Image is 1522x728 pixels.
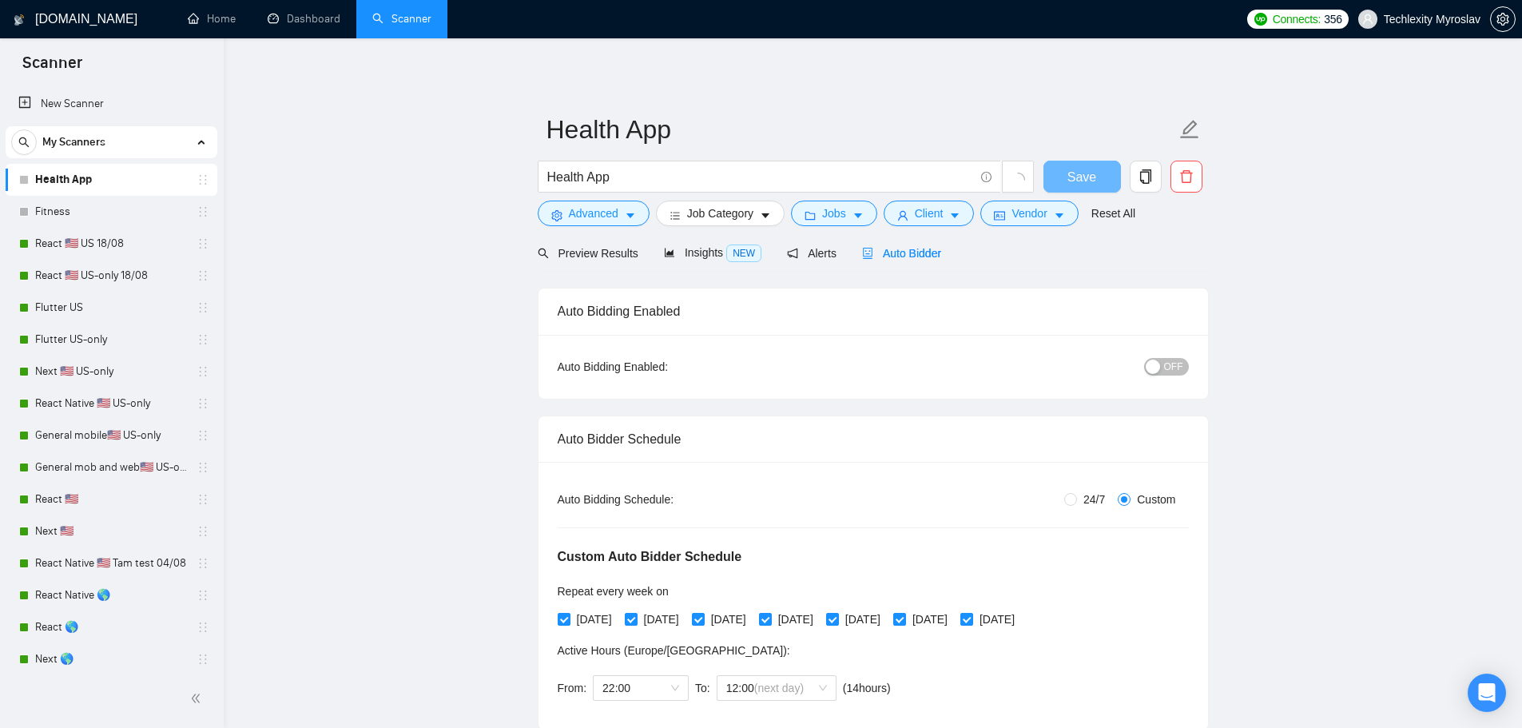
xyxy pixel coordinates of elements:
[35,547,187,579] a: React Native 🇺🇸 Tam test 04/08
[10,51,95,85] span: Scanner
[197,205,209,218] span: holder
[42,126,105,158] span: My Scanners
[197,333,209,346] span: holder
[546,109,1176,149] input: Scanner name...
[1490,6,1516,32] button: setting
[754,682,804,694] span: (next day)
[1011,173,1025,187] span: loading
[538,247,638,260] span: Preview Results
[805,209,816,221] span: folder
[625,209,636,221] span: caret-down
[551,209,562,221] span: setting
[197,301,209,314] span: holder
[1491,13,1515,26] span: setting
[670,209,681,221] span: bars
[915,205,944,222] span: Client
[602,676,679,700] span: 22:00
[35,515,187,547] a: Next 🇺🇸
[35,483,187,515] a: React 🇺🇸
[570,611,618,628] span: [DATE]
[35,388,187,420] a: React Native 🇺🇸 US-only
[558,358,768,376] div: Auto Bidding Enabled:
[664,247,675,258] span: area-chart
[197,461,209,474] span: holder
[1131,169,1161,184] span: copy
[558,416,1189,462] div: Auto Bidder Schedule
[197,557,209,570] span: holder
[1077,491,1111,508] span: 24/7
[791,201,877,226] button: folderJobscaret-down
[1170,161,1202,193] button: delete
[1067,167,1096,187] span: Save
[35,324,187,356] a: Flutter US-only
[35,228,187,260] a: React 🇺🇸 US 18/08
[538,201,650,226] button: settingAdvancedcaret-down
[787,247,837,260] span: Alerts
[6,88,217,120] li: New Scanner
[197,365,209,378] span: holder
[197,237,209,250] span: holder
[1171,169,1202,184] span: delete
[188,12,236,26] a: homeHome
[1490,13,1516,26] a: setting
[14,7,25,33] img: logo
[1164,358,1183,376] span: OFF
[980,201,1078,226] button: idcardVendorcaret-down
[558,585,669,598] span: Repeat every week on
[197,173,209,186] span: holder
[687,205,753,222] span: Job Category
[884,201,975,226] button: userClientcaret-down
[981,172,991,182] span: info-circle
[12,137,36,148] span: search
[558,491,768,508] div: Auto Bidding Schedule:
[35,420,187,452] a: General mobile🇺🇸 US-only
[760,209,771,221] span: caret-down
[558,682,587,694] span: From:
[558,547,742,567] h5: Custom Auto Bidder Schedule
[787,248,798,259] span: notification
[656,201,785,226] button: barsJob Categorycaret-down
[197,493,209,506] span: holder
[197,429,209,442] span: holder
[268,12,340,26] a: dashboardDashboard
[973,611,1021,628] span: [DATE]
[1131,491,1182,508] span: Custom
[558,644,790,657] span: Active Hours ( Europe/[GEOGRAPHIC_DATA] ):
[852,209,864,221] span: caret-down
[569,205,618,222] span: Advanced
[197,621,209,634] span: holder
[862,248,873,259] span: robot
[1324,10,1341,28] span: 356
[726,245,761,262] span: NEW
[35,643,187,675] a: Next 🌎
[558,288,1189,334] div: Auto Bidding Enabled
[35,196,187,228] a: Fitness
[35,452,187,483] a: General mob and web🇺🇸 US-only - to be done
[35,579,187,611] a: React Native 🌎
[994,209,1005,221] span: idcard
[197,653,209,666] span: holder
[1054,209,1065,221] span: caret-down
[638,611,685,628] span: [DATE]
[547,167,974,187] input: Search Freelance Jobs...
[705,611,753,628] span: [DATE]
[1043,161,1121,193] button: Save
[197,589,209,602] span: holder
[1130,161,1162,193] button: copy
[1011,205,1047,222] span: Vendor
[897,209,908,221] span: user
[197,397,209,410] span: holder
[35,164,187,196] a: Health App
[1468,674,1506,712] div: Open Intercom Messenger
[197,269,209,282] span: holder
[1091,205,1135,222] a: Reset All
[372,12,431,26] a: searchScanner
[1362,14,1373,25] span: user
[664,246,761,259] span: Insights
[35,356,187,388] a: Next 🇺🇸 US-only
[843,682,891,694] span: ( 14 hours)
[949,209,960,221] span: caret-down
[190,690,206,706] span: double-left
[906,611,954,628] span: [DATE]
[726,676,827,700] span: 12:00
